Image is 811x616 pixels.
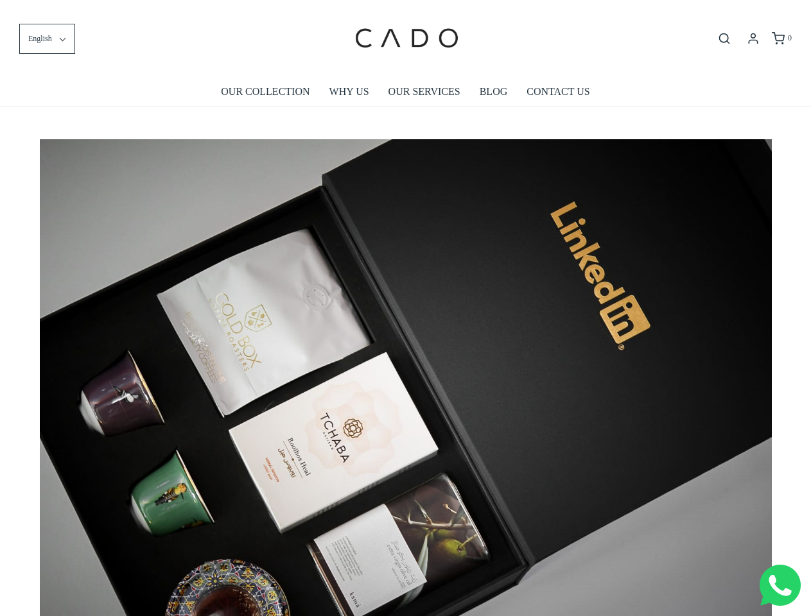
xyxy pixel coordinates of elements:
span: Number of gifts [366,107,427,117]
span: Company name [366,54,430,64]
span: Last name [366,1,408,12]
button: Open search bar [713,31,736,46]
a: 0 [771,32,792,45]
a: BLOG [480,77,508,107]
a: OUR COLLECTION [221,77,310,107]
a: CONTACT US [527,77,589,107]
button: English [19,24,75,54]
a: OUR SERVICES [388,77,460,107]
span: 0 [788,33,792,42]
img: cadogifting [351,10,460,67]
img: Whatsapp [760,565,801,606]
span: English [28,33,52,45]
a: WHY US [329,77,369,107]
